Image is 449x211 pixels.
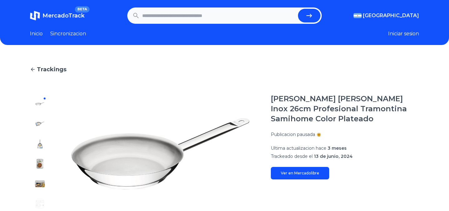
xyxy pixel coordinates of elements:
img: Sarten Acero Inox 26cm Profesional Tramontina Samihome Color Plateado [35,99,45,109]
img: Argentina [354,13,362,18]
a: MercadoTrackBETA [30,11,85,21]
span: BETA [75,6,90,13]
img: MercadoTrack [30,11,40,21]
img: Sarten Acero Inox 26cm Profesional Tramontina Samihome Color Plateado [35,159,45,169]
button: [GEOGRAPHIC_DATA] [354,12,419,19]
a: Ver en Mercadolibre [271,167,329,179]
a: Sincronizacion [50,30,86,38]
h1: [PERSON_NAME] [PERSON_NAME] Inox 26cm Profesional Tramontina Samihome Color Plateado [271,94,419,124]
img: Sarten Acero Inox 26cm Profesional Tramontina Samihome Color Plateado [35,179,45,189]
img: Sarten Acero Inox 26cm Profesional Tramontina Samihome Color Plateado [35,139,45,149]
a: Inicio [30,30,43,38]
span: [GEOGRAPHIC_DATA] [363,12,419,19]
button: Iniciar sesion [388,30,419,38]
span: Trackeado desde el [271,153,313,159]
img: Sarten Acero Inox 26cm Profesional Tramontina Samihome Color Plateado [35,199,45,209]
span: Ultima actualizacion hace [271,145,326,151]
span: Trackings [37,65,66,74]
span: MercadoTrack [42,12,85,19]
a: Trackings [30,65,419,74]
img: Sarten Acero Inox 26cm Profesional Tramontina Samihome Color Plateado [35,119,45,129]
span: 13 de junio, 2024 [314,153,353,159]
p: Publicacion pausada [271,131,315,138]
span: 3 meses [328,145,347,151]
